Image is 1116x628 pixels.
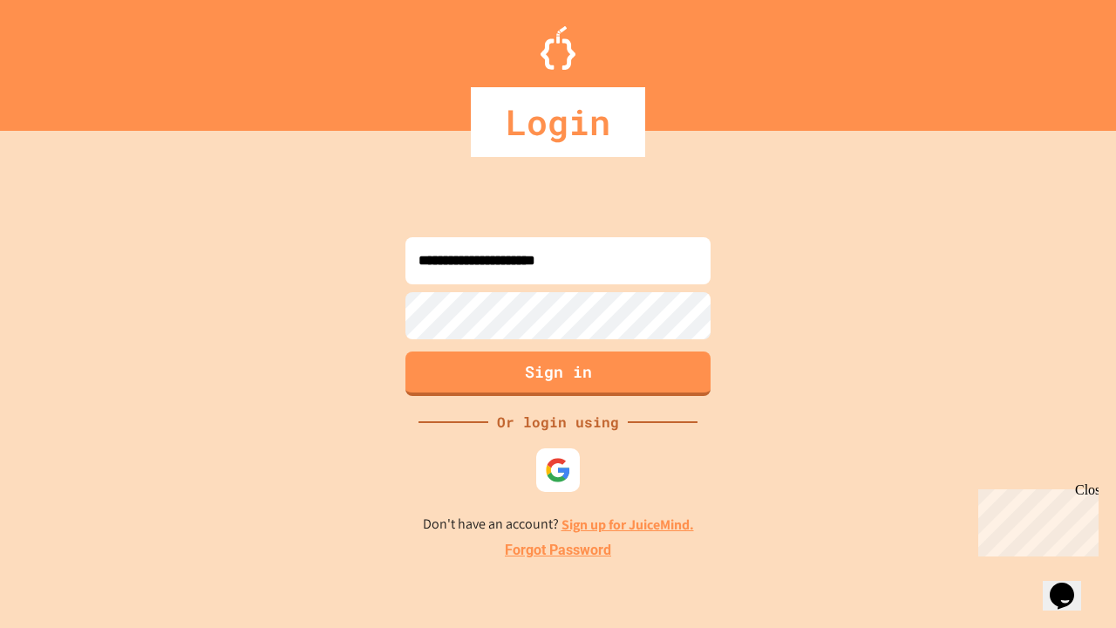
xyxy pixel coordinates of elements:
img: google-icon.svg [545,457,571,483]
a: Sign up for JuiceMind. [561,515,694,534]
div: Chat with us now!Close [7,7,120,111]
button: Sign in [405,352,711,396]
iframe: chat widget [1043,558,1099,611]
p: Don't have an account? [423,514,694,536]
iframe: chat widget [971,482,1099,556]
a: Forgot Password [505,540,611,561]
img: Logo.svg [541,26,575,70]
div: Or login using [488,412,628,433]
div: Login [471,87,645,157]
